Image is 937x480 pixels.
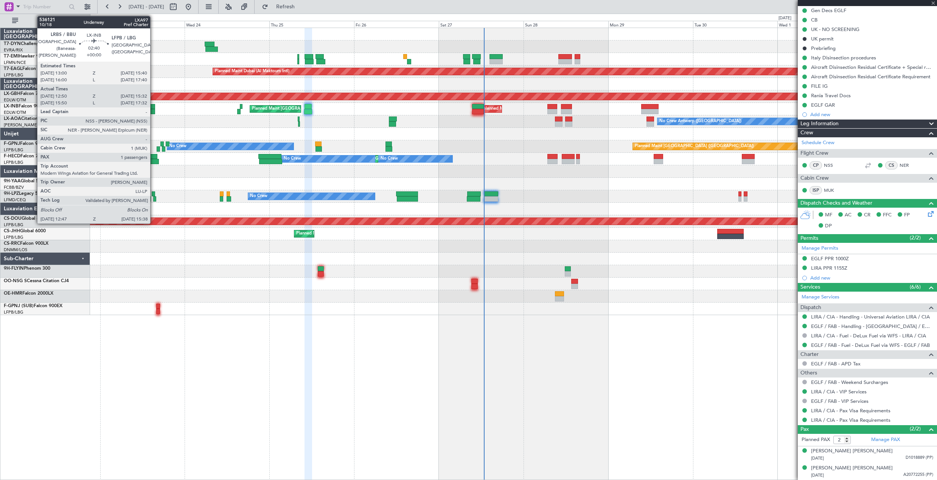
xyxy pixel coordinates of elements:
a: LFMD/CEQ [4,197,26,203]
span: Permits [800,234,818,243]
a: CS-JHHGlobal 6000 [4,229,46,233]
div: No Crew Antwerp ([GEOGRAPHIC_DATA]) [659,116,741,127]
a: NER [900,162,917,169]
span: Cabin Crew [800,174,829,183]
div: LIRA PPR 1155Z [811,265,847,271]
a: 9H-FLYINPhenom 300 [4,266,50,271]
span: CR [864,211,870,219]
a: LFPB/LBG [4,72,23,78]
span: Others [800,369,817,377]
span: Leg Information [800,120,839,128]
div: UK - NO SCREENING [811,26,859,33]
a: FCBB/BZV [4,185,24,190]
div: No Crew [381,153,398,165]
input: Trip Number [23,1,67,12]
a: OE-HMRFalcon 2000LX [4,291,53,296]
div: CP [810,161,822,169]
span: LX-AOA [4,117,21,121]
span: F-GPNJ [4,141,20,146]
div: Tue 30 [693,21,778,28]
div: Prebriefing [811,45,836,51]
a: LFPB/LBG [4,235,23,240]
div: Planned Maint [GEOGRAPHIC_DATA] ([GEOGRAPHIC_DATA]) [252,103,371,115]
span: MF [825,211,832,219]
span: CS-JHH [4,229,20,233]
span: 9H-LPZ [4,191,19,196]
div: No Crew [250,191,267,202]
span: T7-EMI [4,54,19,59]
a: LX-GBHFalcon 7X [4,92,41,96]
a: NSS [824,162,841,169]
div: Aircraft Disinsection Residual Certificate Requirement [811,73,931,80]
span: LX-INB [4,104,19,109]
span: [DATE] - [DATE] [129,3,164,10]
span: 9H-YAA [4,179,21,183]
div: Mon 29 [608,21,693,28]
div: EGLF GAR [811,102,835,108]
a: EGLF / FAB - Weekend Surcharges [811,379,888,385]
a: EGLF / FAB - Fuel - DeLux Fuel via WFS - EGLF / FAB [811,342,930,348]
div: [DATE] [92,15,104,22]
span: 9H-FLYIN [4,266,24,271]
a: EVRA/RIX [4,47,23,53]
div: Wed 24 [185,21,269,28]
div: CB [811,17,817,23]
span: [DATE] [811,472,824,478]
span: Services [800,283,820,292]
div: EGLF PPR 1000Z [811,255,849,262]
a: LX-AOACitation Mustang [4,117,58,121]
a: LFPB/LBG [4,147,23,153]
a: LIRA / CIA - Fuel - DeLux Fuel via WFS - LIRA / CIA [811,332,926,339]
div: Tue 23 [100,21,185,28]
a: LFPB/LBG [4,222,23,228]
span: Refresh [270,4,301,9]
span: F-HECD [4,154,20,158]
div: Aircraft Disinsection Residual Certificate + Special request [811,64,933,70]
a: MUK [824,187,841,194]
div: Add new [810,111,933,118]
div: Gen Decs EGLF [811,7,846,14]
span: Charter [800,350,819,359]
span: T7-DYN [4,42,21,46]
a: DNMM/LOS [4,247,27,253]
a: Manage Permits [802,245,838,252]
a: 9H-LPZLegacy 500 [4,191,43,196]
span: Dispatch Checks and Weather [800,199,872,208]
a: CS-DOUGlobal 6500 [4,216,47,221]
a: F-GPNJFalcon 900EX [4,141,49,146]
span: AC [845,211,852,219]
div: Planned Maint [GEOGRAPHIC_DATA] ([GEOGRAPHIC_DATA]) [296,228,415,239]
span: All Aircraft [20,18,80,23]
a: LIRA / CIA - VIP Services [811,388,867,395]
span: Dispatch [800,303,821,312]
span: DP [825,222,832,230]
span: T7-EAGL [4,67,22,71]
a: T7-EAGLFalcon 8X [4,67,43,71]
div: [DATE] [779,15,791,22]
a: [PERSON_NAME]/QSA [4,122,48,128]
span: CS-DOU [4,216,22,221]
a: LX-INBFalcon 900EX EASy II [4,104,64,109]
span: OE-HMR [4,291,22,296]
div: Rania Travel Docs [811,92,851,99]
a: OO-NSG SCessna Citation CJ4 [4,279,69,283]
div: Thu 25 [269,21,354,28]
span: Pax [800,425,809,434]
a: F-HECDFalcon 7X [4,154,41,158]
div: FILE IG [811,83,828,89]
div: Italy Disinsection procedures [811,54,876,61]
div: Sat 27 [439,21,524,28]
a: EGLF / FAB - VIP Services [811,398,869,404]
a: T7-DYNChallenger 604 [4,42,53,46]
span: Flight Crew [800,149,828,158]
div: Sun 28 [524,21,608,28]
div: No Crew [284,153,301,165]
a: Manage PAX [871,436,900,444]
a: LIRA / CIA - Pax Visa Requirements [811,417,890,423]
span: OO-NSG S [4,279,27,283]
a: LFMN/NCE [4,60,26,65]
div: ISP [810,186,822,194]
span: LX-GBH [4,92,20,96]
a: CS-RRCFalcon 900LX [4,241,48,246]
span: CS-RRC [4,241,20,246]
